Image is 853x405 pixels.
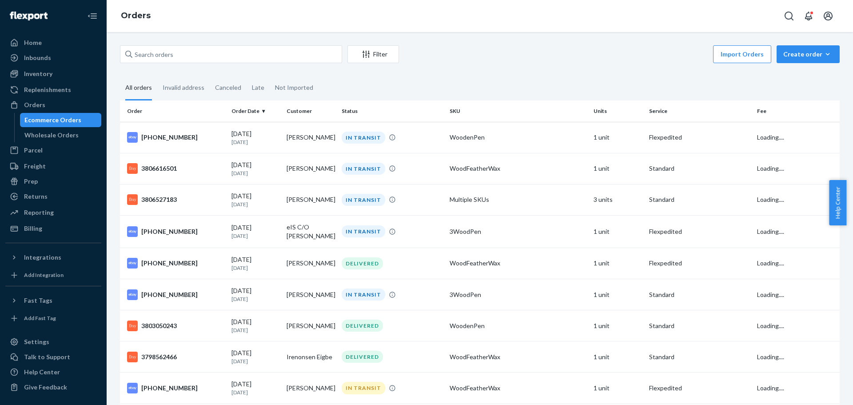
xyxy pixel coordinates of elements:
[24,368,60,377] div: Help Center
[24,69,52,78] div: Inventory
[283,184,338,215] td: [PERSON_NAME]
[450,321,586,330] div: WoodenPen
[283,310,338,341] td: [PERSON_NAME]
[231,317,279,334] div: [DATE]
[127,352,224,362] div: 3798562466
[5,293,101,308] button: Fast Tags
[649,259,750,268] p: Flexpedited
[753,341,840,373] td: Loading....
[231,129,279,146] div: [DATE]
[127,383,224,393] div: [PHONE_NUMBER]
[24,208,54,217] div: Reporting
[287,107,335,115] div: Customer
[5,67,101,81] a: Inventory
[231,192,279,208] div: [DATE]
[5,36,101,50] a: Home
[590,341,645,373] td: 1 unit
[753,153,840,184] td: Loading....
[590,373,645,404] td: 1 unit
[590,310,645,341] td: 1 unit
[24,177,38,186] div: Prep
[24,314,56,322] div: Add Fast Tag
[24,224,42,233] div: Billing
[753,373,840,404] td: Loading....
[228,100,283,122] th: Order Date
[753,215,840,248] td: Loading....
[283,341,338,373] td: Irenonsen Eigbe
[646,100,753,122] th: Service
[24,131,79,140] div: Wholesale Orders
[590,122,645,153] td: 1 unit
[450,353,586,361] div: WoodFeatherWax
[5,335,101,349] a: Settings
[5,143,101,157] a: Parcel
[24,383,67,392] div: Give Feedback
[649,133,750,142] p: Flexpedited
[231,357,279,365] p: [DATE]
[450,290,586,299] div: 3WoodPen
[24,100,45,109] div: Orders
[342,194,385,206] div: IN TRANSIT
[24,253,61,262] div: Integrations
[342,132,385,144] div: IN TRANSIT
[283,248,338,279] td: [PERSON_NAME]
[24,38,42,47] div: Home
[780,7,798,25] button: Open Search Box
[450,164,586,173] div: WoodFeatherWax
[5,205,101,220] a: Reporting
[5,365,101,379] a: Help Center
[163,76,204,99] div: Invalid address
[590,215,645,248] td: 1 unit
[338,100,446,122] th: Status
[231,286,279,303] div: [DATE]
[20,113,102,127] a: Ecommerce Orders
[649,321,750,330] p: Standard
[590,184,645,215] td: 3 units
[127,132,224,143] div: [PHONE_NUMBER]
[24,296,52,305] div: Fast Tags
[120,100,228,122] th: Order
[829,180,846,225] button: Help Center
[348,50,399,59] div: Filter
[649,384,750,393] p: Flexpedited
[24,53,51,62] div: Inbounds
[5,51,101,65] a: Inbounds
[649,353,750,361] p: Standard
[231,326,279,334] p: [DATE]
[5,98,101,112] a: Orders
[231,389,279,396] p: [DATE]
[800,7,817,25] button: Open notifications
[283,215,338,248] td: eIS C/O [PERSON_NAME]
[5,159,101,173] a: Freight
[5,174,101,188] a: Prep
[5,350,101,364] a: Talk to Support
[450,133,586,142] div: WoodenPen
[753,122,840,153] td: Loading....
[5,250,101,265] button: Integrations
[231,200,279,208] p: [DATE]
[446,100,590,122] th: SKU
[283,279,338,310] td: [PERSON_NAME]
[127,289,224,300] div: [PHONE_NUMBER]
[24,337,49,346] div: Settings
[231,380,279,396] div: [DATE]
[5,380,101,394] button: Give Feedback
[24,85,71,94] div: Replenishments
[24,192,48,201] div: Returns
[753,310,840,341] td: Loading....
[231,169,279,177] p: [DATE]
[753,100,840,122] th: Fee
[753,279,840,310] td: Loading....
[231,232,279,240] p: [DATE]
[649,195,750,204] p: Standard
[114,3,158,29] ol: breadcrumbs
[5,268,101,282] a: Add Integration
[5,189,101,204] a: Returns
[342,163,385,175] div: IN TRANSIT
[231,223,279,240] div: [DATE]
[24,162,46,171] div: Freight
[649,290,750,299] p: Standard
[450,259,586,268] div: WoodFeatherWax
[446,184,590,215] td: Multiple SKUs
